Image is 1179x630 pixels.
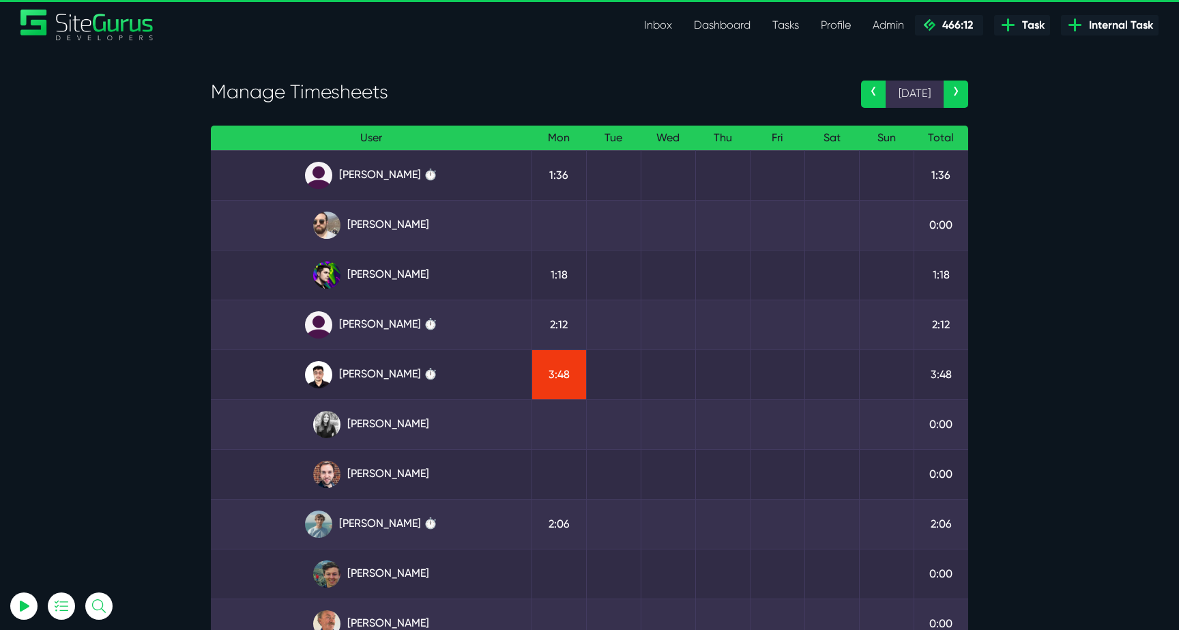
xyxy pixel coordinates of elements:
[211,126,532,151] th: User
[750,126,804,151] th: Fri
[633,12,683,39] a: Inbox
[1017,17,1045,33] span: Task
[222,212,521,239] a: [PERSON_NAME]
[804,126,859,151] th: Sat
[859,126,914,151] th: Sun
[915,15,983,35] a: 466:12
[532,150,586,200] td: 1:36
[222,311,521,339] a: [PERSON_NAME] ⏱️
[211,81,841,104] h3: Manage Timesheets
[886,81,944,108] span: [DATE]
[532,250,586,300] td: 1:18
[532,300,586,349] td: 2:12
[695,126,750,151] th: Thu
[20,10,154,40] a: SiteGurus
[914,549,968,599] td: 0:00
[641,126,695,151] th: Wed
[914,150,968,200] td: 1:36
[914,449,968,499] td: 0:00
[222,361,521,388] a: [PERSON_NAME] ⏱️
[313,261,340,289] img: rxuxidhawjjb44sgel4e.png
[222,162,521,189] a: [PERSON_NAME] ⏱️
[222,261,521,289] a: [PERSON_NAME]
[222,511,521,538] a: [PERSON_NAME] ⏱️
[222,560,521,588] a: [PERSON_NAME]
[914,200,968,250] td: 0:00
[1061,15,1159,35] a: Internal Task
[914,300,968,349] td: 2:12
[683,12,761,39] a: Dashboard
[305,361,332,388] img: xv1kmavyemxtguplm5ir.png
[861,81,886,108] a: ‹
[20,10,154,40] img: Sitegurus Logo
[305,162,332,189] img: default_qrqg0b.png
[914,499,968,549] td: 2:06
[305,311,332,339] img: default_qrqg0b.png
[994,15,1050,35] a: Task
[1083,17,1153,33] span: Internal Task
[313,212,340,239] img: ublsy46zpoyz6muduycb.jpg
[914,399,968,449] td: 0:00
[914,250,968,300] td: 1:18
[810,12,862,39] a: Profile
[313,411,340,438] img: rgqpcqpgtbr9fmz9rxmm.jpg
[914,349,968,399] td: 3:48
[944,81,968,108] a: ›
[914,126,968,151] th: Total
[313,560,340,588] img: esb8jb8dmrsykbqurfoz.jpg
[222,411,521,438] a: [PERSON_NAME]
[761,12,810,39] a: Tasks
[222,461,521,488] a: [PERSON_NAME]
[305,511,332,538] img: tkl4csrki1nqjgf0pb1z.png
[586,126,641,151] th: Tue
[937,18,973,31] span: 466:12
[313,461,340,488] img: tfogtqcjwjterk6idyiu.jpg
[532,349,586,399] td: 3:48
[862,12,915,39] a: Admin
[532,126,586,151] th: Mon
[532,499,586,549] td: 2:06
